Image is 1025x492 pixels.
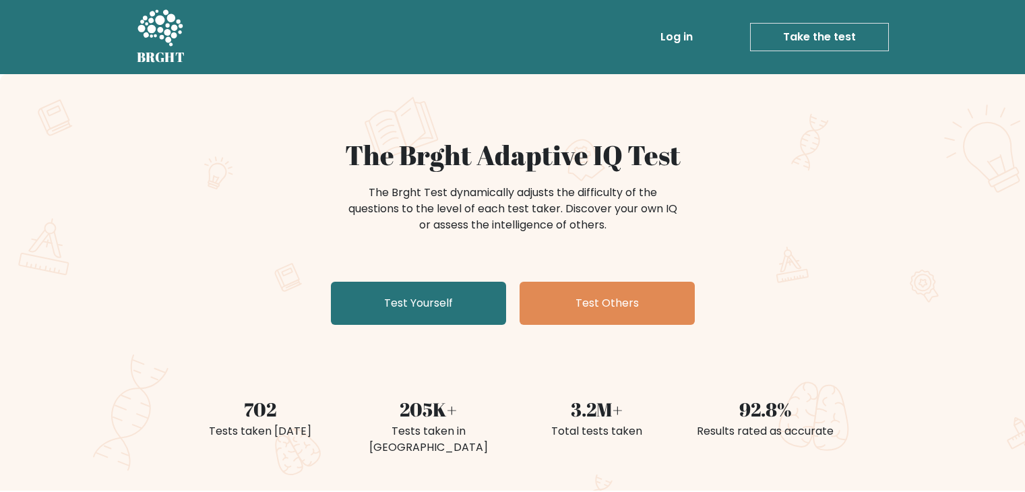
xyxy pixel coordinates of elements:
[184,423,336,439] div: Tests taken [DATE]
[344,185,681,233] div: The Brght Test dynamically adjusts the difficulty of the questions to the level of each test take...
[184,139,842,171] h1: The Brght Adaptive IQ Test
[521,395,673,423] div: 3.2M+
[352,395,505,423] div: 205K+
[520,282,695,325] a: Test Others
[137,49,185,65] h5: BRGHT
[750,23,889,51] a: Take the test
[137,5,185,69] a: BRGHT
[655,24,698,51] a: Log in
[689,395,842,423] div: 92.8%
[689,423,842,439] div: Results rated as accurate
[352,423,505,456] div: Tests taken in [GEOGRAPHIC_DATA]
[331,282,506,325] a: Test Yourself
[521,423,673,439] div: Total tests taken
[184,395,336,423] div: 702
